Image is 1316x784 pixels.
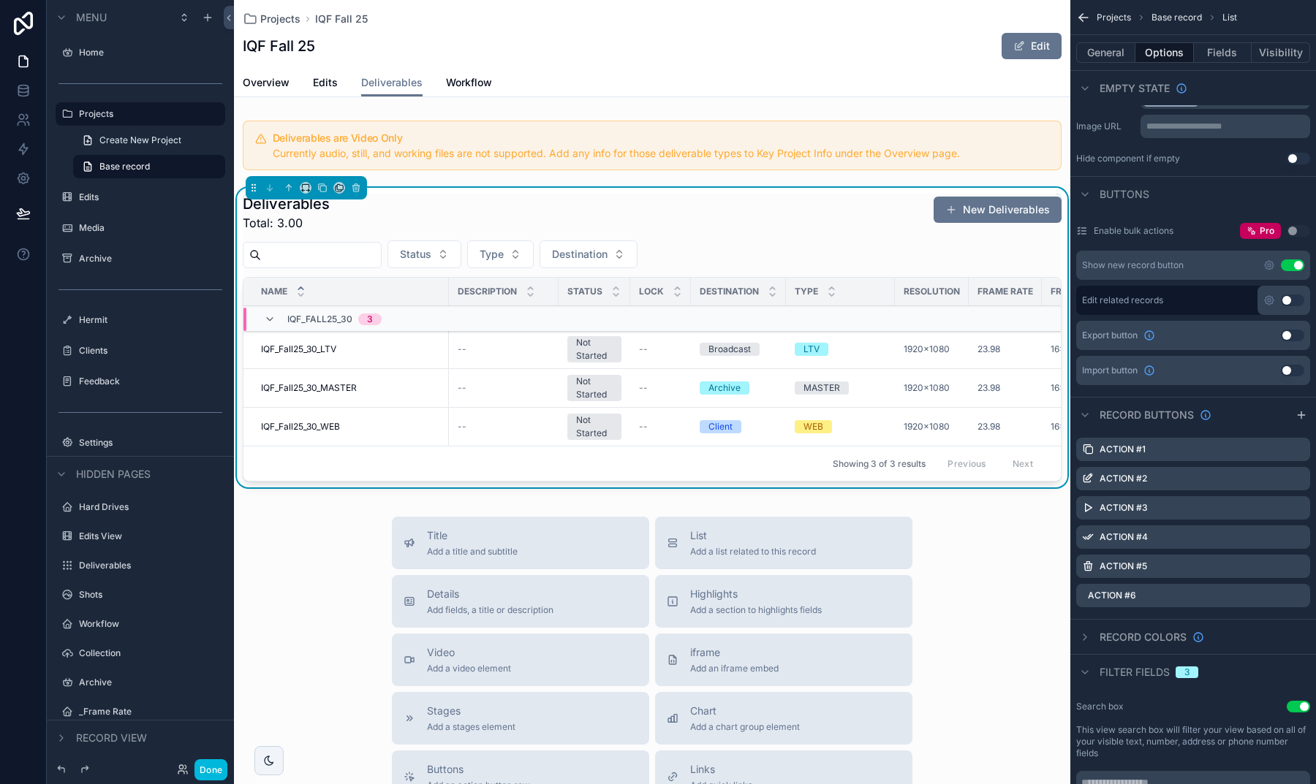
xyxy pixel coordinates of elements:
[977,286,1033,297] span: Frame Rate
[243,75,290,90] span: Overview
[427,704,515,718] span: Stages
[76,10,107,25] span: Menu
[795,420,886,433] a: WEB
[1082,259,1184,271] div: Show new record button
[79,530,216,542] label: Edits View
[1141,115,1310,138] div: scrollable content
[904,286,960,297] span: Resolution
[977,382,1033,394] a: 23.98
[361,69,423,97] a: Deliverables
[1051,421,1092,433] a: 16x9
[639,382,682,394] a: --
[427,645,511,660] span: Video
[79,589,216,601] label: Shots
[73,155,225,178] a: Base record
[934,197,1062,223] button: New Deliverables
[1135,42,1194,63] button: Options
[79,647,216,659] label: Collection
[1076,121,1135,132] label: Image URL
[700,343,777,356] a: Broadcast
[1194,42,1252,63] button: Fields
[400,247,431,262] span: Status
[904,343,960,355] a: 1920x1080
[467,240,534,268] button: Select Button
[427,528,518,543] span: Title
[567,414,621,440] a: Not Started
[1088,590,1136,601] label: Action #6
[79,376,216,387] label: Feedback
[315,12,368,26] a: IQF Fall 25
[690,604,822,616] span: Add a section to highlights fields
[639,382,648,394] span: --
[1082,294,1163,306] label: Edit related records
[639,286,664,297] span: Lock
[567,286,602,297] span: Status
[79,501,216,513] label: Hard Drives
[904,343,950,355] a: 1920x1080
[79,345,216,357] label: Clients
[261,343,440,355] a: IQF_Fall25_30_LTV
[1100,473,1147,484] label: Action #2
[803,381,840,395] div: MASTER
[904,421,950,433] a: 1920x1080
[795,343,886,356] a: LTV
[655,517,912,569] button: ListAdd a list related to this record
[427,663,511,674] span: Add a video element
[1002,33,1062,59] button: Edit
[427,587,553,601] span: Details
[977,421,1000,433] a: 23.98
[1151,12,1202,23] span: Base record
[1252,42,1310,63] button: Visibility
[79,47,216,58] label: Home
[690,546,816,557] span: Add a list related to this record
[446,69,492,99] a: Workflow
[708,381,741,395] div: Archive
[243,69,290,99] a: Overview
[977,343,1000,355] span: 23.98
[313,69,338,99] a: Edits
[458,286,517,297] span: Description
[79,706,216,718] label: _Frame Rate
[1100,444,1146,455] label: Action #1
[708,343,751,356] div: Broadcast
[243,12,300,26] a: Projects
[576,414,613,440] div: Not Started
[803,420,823,433] div: WEB
[904,382,950,394] a: 1920x1080
[700,286,759,297] span: Destination
[576,336,613,362] div: Not Started
[700,420,777,433] a: Client
[79,677,216,688] label: Archive
[1051,421,1070,433] a: 16x9
[243,36,315,56] h1: IQF Fall 25
[79,222,216,234] a: Media
[1051,286,1092,297] span: Framing
[427,721,515,733] span: Add a stages element
[1051,343,1070,355] a: 16x9
[1184,666,1190,678] div: 3
[427,604,553,616] span: Add fields, a title or description
[1222,12,1237,23] span: List
[99,134,181,146] span: Create New Project
[392,575,649,628] button: DetailsAdd fields, a title or description
[79,108,216,120] a: Projects
[392,692,649,745] button: StagesAdd a stages element
[194,759,227,780] button: Done
[79,560,216,571] label: Deliverables
[690,704,800,718] span: Chart
[99,161,150,172] span: Base record
[79,314,216,326] label: Hermit
[392,633,649,686] button: VideoAdd a video element
[446,75,492,90] span: Workflow
[458,382,466,394] span: --
[1076,724,1310,759] label: This view search box will filter your view based on all of your visible text, number, address or ...
[655,575,912,628] button: HighlightsAdd a section to highlights fields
